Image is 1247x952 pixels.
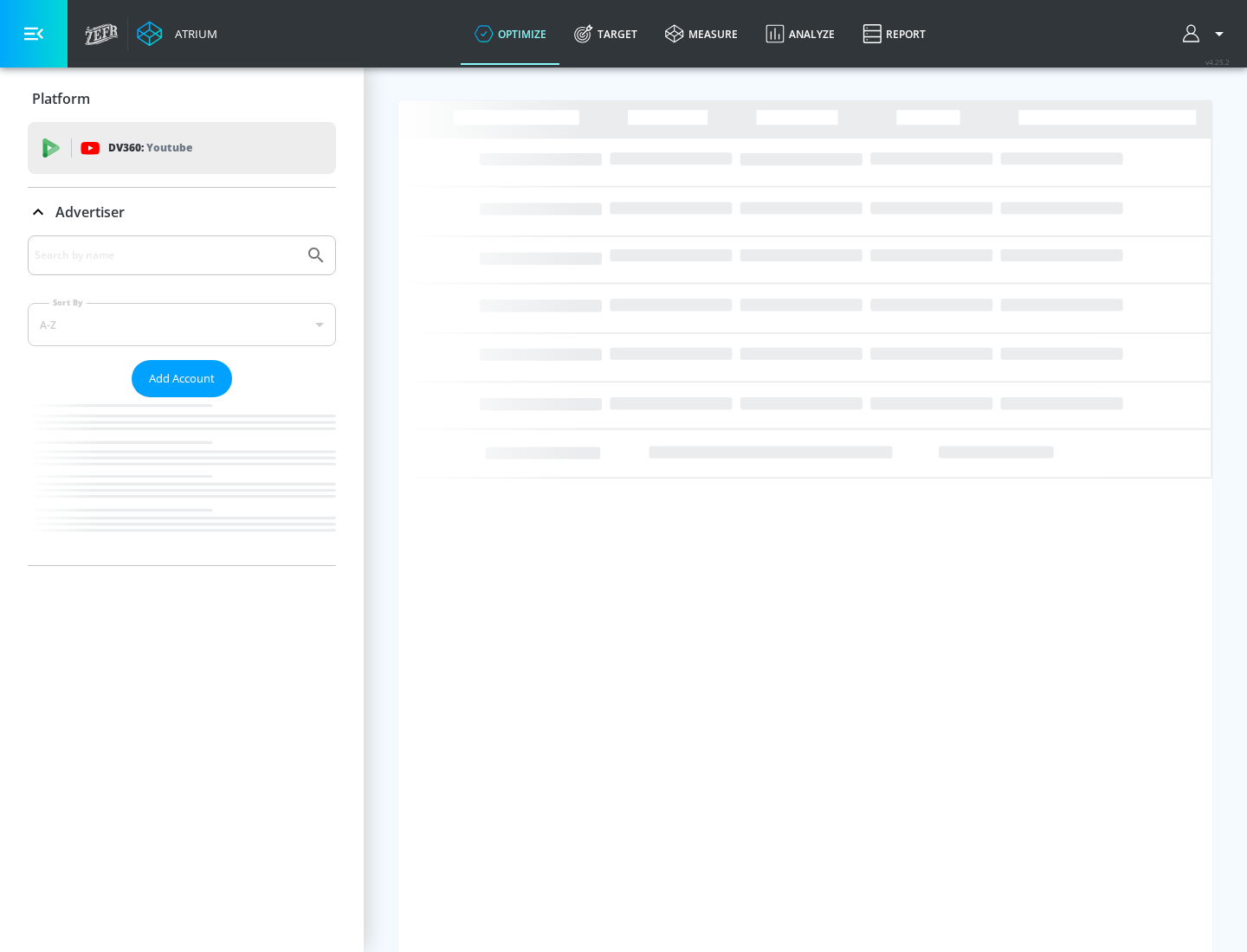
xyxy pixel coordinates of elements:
input: Search by name [35,244,297,267]
div: DV360: Youtube [28,122,336,174]
span: Add Account [149,369,215,389]
span: v 4.25.2 [1205,57,1230,67]
button: Add Account [132,360,232,397]
div: Platform [28,74,336,123]
div: Advertiser [28,235,336,565]
div: Advertiser [28,188,336,236]
div: A-Z [28,303,336,346]
p: Youtube [146,138,192,157]
p: Advertiser [55,203,125,222]
a: measure [651,3,752,65]
label: Sort By [49,297,87,308]
a: Report [849,3,940,65]
a: Atrium [137,21,217,47]
nav: list of Advertiser [28,397,336,565]
div: Atrium [168,26,217,42]
a: Analyze [752,3,849,65]
a: Target [560,3,651,65]
a: optimize [461,3,560,65]
p: DV360: [108,138,192,158]
p: Platform [32,89,90,108]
